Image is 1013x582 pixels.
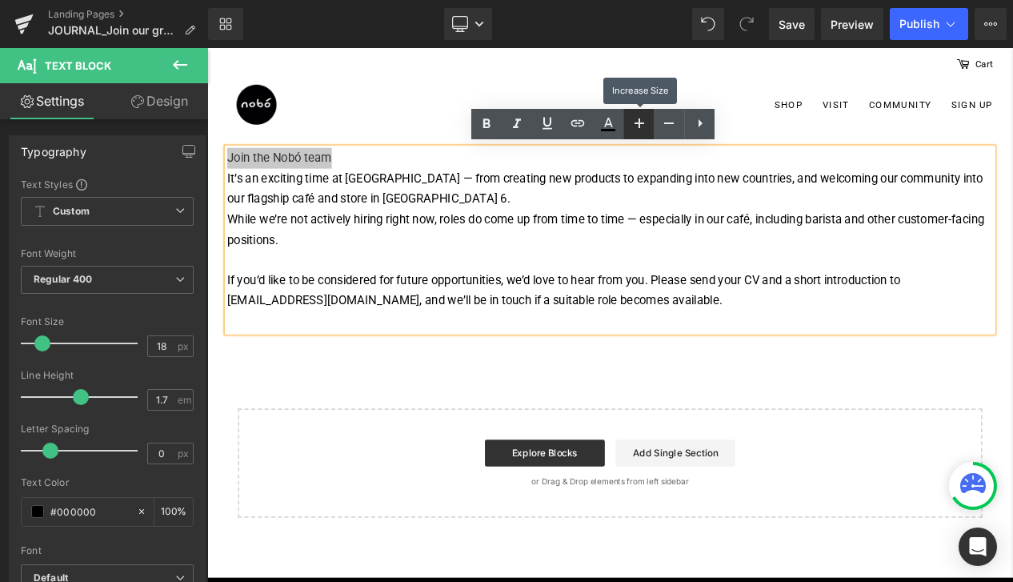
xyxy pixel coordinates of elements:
span: px [178,341,191,351]
a: Cart [923,10,944,30]
input: Color [50,503,129,520]
a: New Library [208,8,243,40]
div: Font [21,545,194,556]
a: Community [783,54,879,84]
button: More [975,8,1007,40]
div: Text Color [21,477,194,488]
div: Text Styles [21,178,194,191]
button: Publish [890,8,968,40]
div: Letter Spacing [21,423,194,435]
span: Save [779,16,805,33]
span: Publish [899,18,939,30]
a: Visit [727,54,779,84]
div: % [154,498,193,526]
b: Custom [53,205,90,219]
div: If you’d like to be considered for future opportunities, we’d love to hear from you. Please send ... [24,267,944,341]
div: Open Intercom Messenger [959,528,997,566]
div: Font Size [21,316,194,327]
div: Line Height [21,370,194,381]
a: Sign Up [882,54,944,84]
a: Design [107,83,211,119]
a: Landing Pages [48,8,208,21]
div: It’s an exciting time at [GEOGRAPHIC_DATA] — from creating new products to expanding into new cou... [24,145,944,194]
a: Shop [682,54,724,84]
button: Redo [731,8,763,40]
a: Explore Blocks [334,471,478,503]
p: or Drag & Drop elements from left sidebar [62,516,906,527]
button: Undo [692,8,724,40]
div: Join the Nobó team [24,120,944,340]
b: Regular 400 [34,273,93,285]
span: Preview [831,16,874,33]
a: Add Single Section [490,471,635,503]
span: em [178,395,191,405]
span: px [178,448,191,459]
img: Nobó [35,44,83,92]
span: JOURNAL_Join our growing team!_DELETE? [48,24,178,37]
div: Font Weight [21,248,194,259]
div: While we’re not actively hiring right now, roles do come up from time to time — especially in our... [24,194,944,243]
span: Text Block [45,59,111,72]
a: Preview [821,8,883,40]
div: Typography [21,136,86,159]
